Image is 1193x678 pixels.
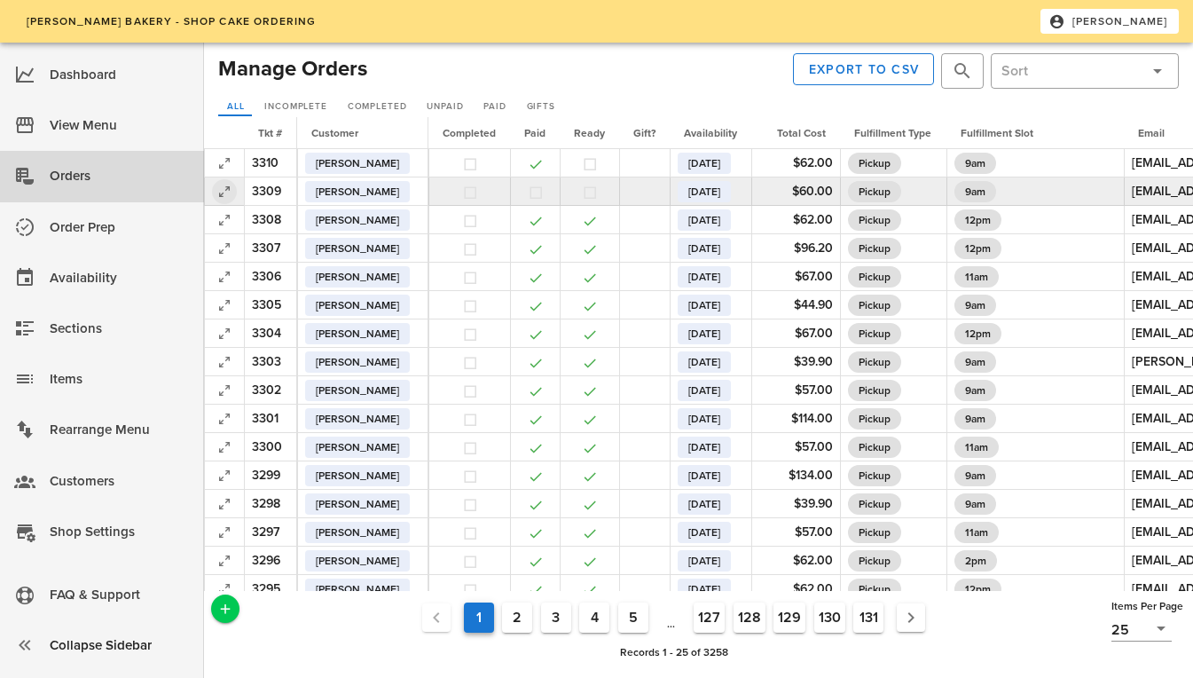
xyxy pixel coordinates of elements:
[426,101,463,112] span: Unpaid
[526,101,555,112] span: Gifts
[657,603,686,632] span: ...
[688,153,720,174] span: [DATE]
[1001,57,1140,85] input: Sort
[965,238,991,259] span: 12pm
[688,408,720,430] span: [DATE]
[688,522,720,543] span: [DATE]
[212,208,237,233] button: Expand Record
[483,101,506,112] span: Paid
[688,323,720,344] span: [DATE]
[311,127,358,139] span: Customer
[50,162,190,191] div: Orders
[50,631,190,660] div: Collapse Sidebar
[244,234,297,263] td: 3307
[751,117,840,149] th: Total Cost
[751,575,840,603] td: $62.00
[965,351,985,373] span: 9am
[1040,9,1179,34] button: [PERSON_NAME]
[316,465,399,486] span: [PERSON_NAME]
[244,149,297,177] td: 3310
[244,177,297,206] td: 3309
[688,181,720,202] span: [DATE]
[316,295,399,316] span: [PERSON_NAME]
[316,550,399,572] span: [PERSON_NAME]
[258,127,282,139] span: Tkt #
[859,266,891,288] span: Pickup
[859,380,891,401] span: Pickup
[751,376,840,405] td: $57.00
[946,117,1124,149] th: Fulfillment Slot
[694,603,725,633] button: Goto Page 127
[965,323,991,344] span: 12pm
[212,350,237,374] button: Expand Record
[751,263,840,291] td: $67.00
[244,291,297,319] td: 3305
[50,60,190,90] div: Dashboard
[419,99,472,116] a: Unpaid
[316,266,399,288] span: [PERSON_NAME]
[316,437,399,458] span: [PERSON_NAME]
[212,463,237,488] button: Expand Record
[212,293,237,318] button: Expand Record
[244,376,297,405] td: 3302
[50,213,190,242] div: Order Prep
[688,437,720,458] span: [DATE]
[965,295,985,316] span: 9am
[212,321,237,346] button: Expand Record
[688,266,720,288] span: [DATE]
[965,465,985,486] span: 9am
[859,465,891,486] span: Pickup
[751,547,840,575] td: $62.00
[524,127,545,139] span: Paid
[751,291,840,319] td: $44.90
[688,380,720,401] span: [DATE]
[965,522,988,543] span: 11am
[510,117,560,149] th: Paid
[840,117,946,149] th: Fulfillment Type
[751,433,840,461] td: $57.00
[541,603,571,633] button: Goto Page 3
[952,60,973,82] button: prepend icon
[244,490,297,518] td: 3298
[50,314,190,343] div: Sections
[244,206,297,234] td: 3308
[777,127,826,139] span: Total Cost
[25,15,316,28] span: [PERSON_NAME] Bakery - Shop Cake Ordering
[965,266,988,288] span: 11am
[50,365,190,394] div: Items
[297,117,428,149] th: Customer
[316,351,399,373] span: [PERSON_NAME]
[316,522,399,543] span: [PERSON_NAME]
[751,319,840,348] td: $67.00
[218,99,252,116] a: All
[859,579,891,600] span: Pickup
[751,490,840,518] td: $39.90
[218,53,367,85] h2: Manage Orders
[965,493,985,515] span: 9am
[1111,600,1183,612] span: Items Per Page
[316,209,399,231] span: [PERSON_NAME]
[688,579,720,600] span: [DATE]
[859,209,891,231] span: Pickup
[212,406,237,431] button: Expand Record
[965,579,991,600] span: 12pm
[853,603,883,633] button: Goto Page 131
[579,603,609,633] button: Goto Page 4
[212,378,237,403] button: Expand Record
[50,467,190,496] div: Customers
[688,493,720,515] span: [DATE]
[734,603,765,633] button: Goto Page 128
[859,408,891,430] span: Pickup
[773,603,805,633] button: Goto Page 129
[859,323,891,344] span: Pickup
[808,62,920,77] span: Export to CSV
[244,461,297,490] td: 3299
[50,111,190,140] div: View Menu
[316,408,399,430] span: [PERSON_NAME]
[859,181,891,202] span: Pickup
[244,348,297,376] td: 3303
[897,603,925,632] button: Next page
[684,127,737,139] span: Availability
[212,577,237,602] button: Expand Record
[244,319,297,348] td: 3304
